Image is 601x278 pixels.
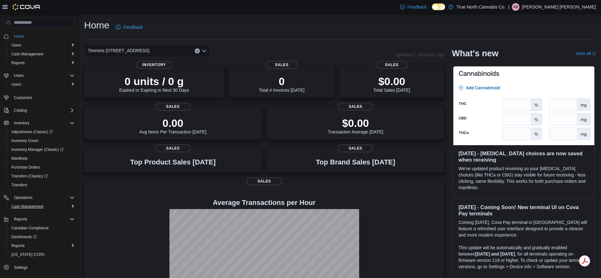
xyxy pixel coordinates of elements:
span: Users [11,43,21,48]
a: Reports [9,242,27,250]
button: Inventory Count [6,136,77,145]
span: Sales [247,177,282,185]
h3: Top Product Sales [DATE] [130,158,216,166]
span: Cash Management [9,50,75,58]
span: Sales [155,103,191,110]
a: Dashboards [6,232,77,241]
span: Reports [11,243,25,248]
span: Operations [11,194,75,201]
p: 0.00 [139,117,206,129]
button: Open list of options [202,48,207,53]
span: Users [9,81,75,88]
button: Manifests [6,154,77,163]
span: Sales [155,145,191,152]
button: Reports [1,215,77,224]
button: Operations [1,193,77,202]
h4: Average Transactions per Hour [89,199,439,207]
span: Catalog [11,107,75,114]
span: Manifests [11,156,28,161]
img: Cova [13,4,41,10]
span: Cash Management [11,52,43,57]
button: Reports [6,241,77,250]
span: Reports [9,242,75,250]
span: Purchase Orders [9,164,75,171]
span: Inventory [136,61,172,69]
span: Inventory [11,119,75,127]
span: [US_STATE] CCRS [11,252,44,257]
strong: [DATE] and [DATE] [475,251,515,256]
a: Inventory Manager (Classic) [6,145,77,154]
svg: External link [592,52,596,56]
span: Reports [11,60,25,65]
span: AB [513,3,518,11]
span: Transfers (Classic) [9,172,75,180]
a: Adjustments (Classic) [9,128,55,136]
a: Transfers (Classic) [9,172,50,180]
button: Reports [11,215,30,223]
span: Users [11,72,75,79]
span: Inventory [14,120,29,126]
span: Customers [14,95,32,100]
p: This update will be automatically and gradually enabled between , for all terminals operating on ... [458,244,589,270]
button: Transfers [6,181,77,189]
p: [PERSON_NAME] [PERSON_NAME] [522,3,596,11]
a: Cash Management [9,203,46,210]
button: Users [6,41,77,50]
span: Operations [14,195,33,200]
span: Feedback [123,24,143,30]
button: Reports [6,59,77,67]
a: Transfers [9,181,30,189]
a: Settings [11,264,30,271]
span: Reports [14,217,27,222]
span: Purchase Orders [11,165,40,170]
div: Expired or Expiring in Next 30 Days [119,75,189,93]
a: Canadian Compliance [9,224,51,232]
button: Inventory [11,119,32,127]
span: Inventory Count [9,137,75,145]
div: Total # Invoices [DATE] [259,75,304,93]
a: Users [9,41,24,49]
span: Inventory Count [11,138,38,143]
p: Coming [DATE], Cova Pay terminal in [GEOGRAPHIC_DATA] will feature a refreshed user interface des... [458,219,589,238]
span: Users [9,41,75,49]
span: Inventory Manager (Classic) [9,146,75,153]
p: Updated 1 minute(s) ago [396,52,444,57]
div: Austen Bourgon [512,3,519,11]
a: Feedback [397,1,429,13]
button: Customers [1,93,77,102]
span: Feedback [408,4,427,10]
button: Purchase Orders [6,163,77,172]
span: Sales [338,145,373,152]
button: Catalog [11,107,29,114]
button: Users [6,80,77,89]
button: Clear input [195,48,200,53]
span: Home [11,32,75,40]
a: Users [9,81,24,88]
button: Users [11,72,26,79]
span: Adjustments (Classic) [9,128,75,136]
button: Operations [11,194,35,201]
span: Cash Management [9,203,75,210]
a: Home [11,33,27,40]
span: Cash Management [11,204,43,209]
div: Transaction Average [DATE] [328,117,383,134]
h3: Top Brand Sales [DATE] [316,158,395,166]
button: Home [1,32,77,41]
button: Cash Management [6,50,77,59]
a: Manifests [9,155,30,162]
button: Cash Management [6,202,77,211]
div: Total Sales [DATE] [373,75,410,93]
div: Avg Items Per Transaction [DATE] [139,117,206,134]
button: Inventory [1,119,77,127]
a: View allExternal link [576,51,596,56]
span: Users [14,73,24,78]
h3: [DATE] - Coming Soon! New terminal UI on Cova Pay terminals [458,204,589,217]
p: True North Cannabis Co. [457,3,506,11]
a: Customers [11,94,35,102]
a: Inventory Count [9,137,41,145]
span: Catalog [14,108,27,113]
span: Customers [11,93,75,101]
span: Transfers (Classic) [11,174,48,179]
span: Reports [9,59,75,67]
